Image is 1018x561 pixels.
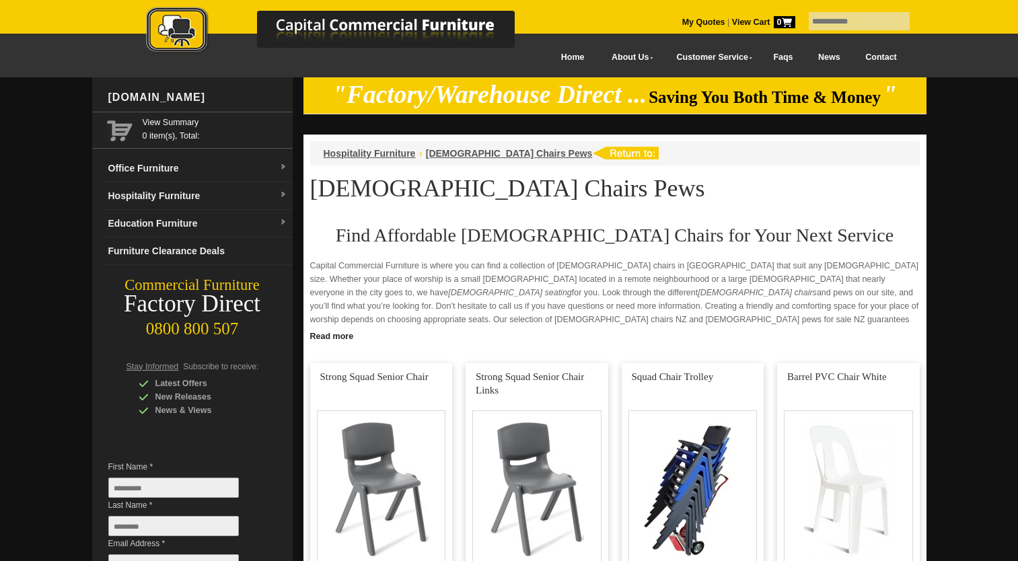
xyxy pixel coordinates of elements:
a: View Summary [143,116,287,129]
em: " [883,81,897,108]
a: Education Furnituredropdown [103,210,293,237]
h1: [DEMOGRAPHIC_DATA] Chairs Pews [310,176,920,201]
a: Click to read more [303,326,926,343]
li: › [419,147,422,160]
img: Capital Commercial Furniture Logo [109,7,580,56]
a: Hospitality Furnituredropdown [103,182,293,210]
span: Last Name * [108,498,259,512]
em: "Factory/Warehouse Direct ... [332,81,647,108]
img: dropdown [279,163,287,172]
a: Furniture Clearance Deals [103,237,293,265]
a: Capital Commercial Furniture Logo [109,7,580,60]
strong: View Cart [732,17,795,27]
div: New Releases [139,390,266,404]
img: dropdown [279,191,287,199]
span: 0 [774,16,795,28]
span: Stay Informed [126,362,179,371]
span: Email Address * [108,537,259,550]
a: News [805,42,852,73]
a: Customer Service [661,42,760,73]
div: [DOMAIN_NAME] [103,77,293,118]
div: News & Views [139,404,266,417]
a: My Quotes [682,17,725,27]
img: return to [592,147,659,159]
a: Office Furnituredropdown [103,155,293,182]
a: Faqs [761,42,806,73]
a: Hospitality Furniture [324,148,416,159]
div: 0800 800 507 [92,313,293,338]
span: 0 item(s), Total: [143,116,287,141]
h2: Find Affordable [DEMOGRAPHIC_DATA] Chairs for Your Next Service [310,225,920,246]
em: [DEMOGRAPHIC_DATA] seating [448,288,572,297]
span: Saving You Both Time & Money [649,88,881,106]
input: First Name * [108,478,239,498]
div: Commercial Furniture [92,276,293,295]
a: [DEMOGRAPHIC_DATA] Chairs Pews [426,148,593,159]
span: First Name * [108,460,259,474]
div: Factory Direct [92,295,293,313]
a: About Us [597,42,661,73]
div: Latest Offers [139,377,266,390]
a: Contact [852,42,909,73]
input: Last Name * [108,516,239,536]
p: Capital Commercial Furniture is where you can find a collection of [DEMOGRAPHIC_DATA] chairs in [... [310,259,920,340]
img: dropdown [279,219,287,227]
span: Subscribe to receive: [183,362,258,371]
em: [DEMOGRAPHIC_DATA] chairs [698,288,817,297]
a: View Cart0 [729,17,795,27]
